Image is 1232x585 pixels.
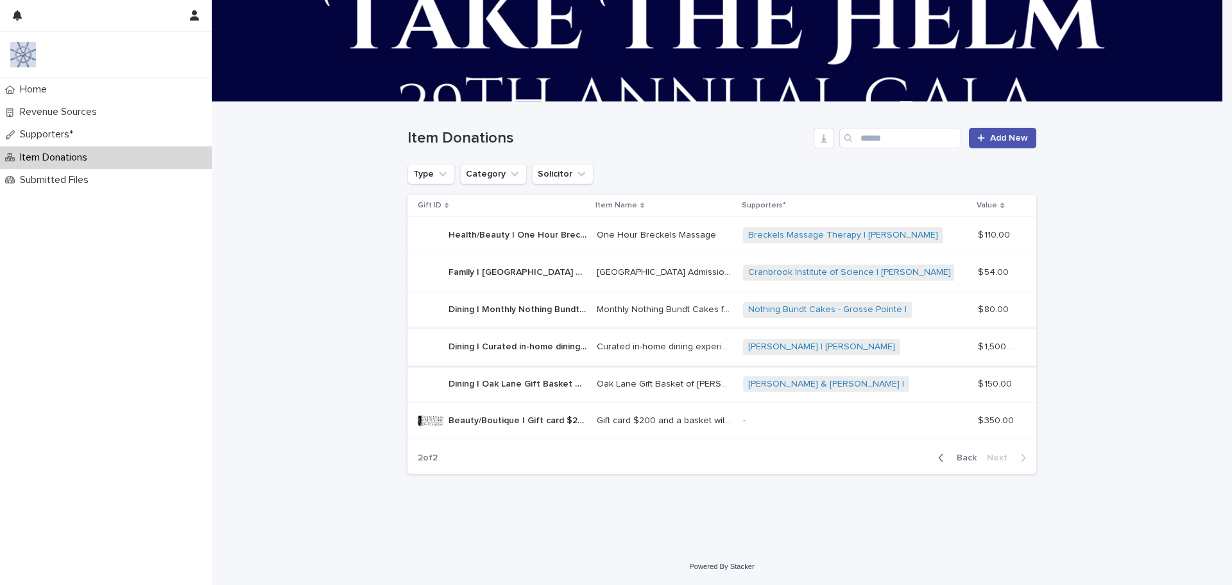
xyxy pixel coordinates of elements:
[407,291,1036,328] tr: Dining | Monthly Nothing Bundt Cakes for One Year | 80Dining | Monthly Nothing Bundt Cakes for On...
[407,442,448,474] p: 2 of 2
[407,403,1036,439] tr: Beauty/Boutique | Gift card $200 and a basket with [MEDICAL_DATA] Products | 350Beauty/Boutique |...
[10,42,36,67] img: 9nJvCigXQD6Aux1Mxhwl
[597,227,719,241] p: One Hour Breckels Massage
[449,413,589,426] p: Beauty/Boutique | Gift card $200 and a basket with Skin Care Products | 350
[978,302,1011,315] p: $ 80.00
[982,452,1036,464] button: Next
[449,302,589,315] p: Dining | Monthly Nothing Bundt Cakes for One Year | 80
[418,198,441,213] p: Gift ID
[597,302,735,315] p: Monthly Nothing Bundt Cakes for One Year
[839,128,961,148] input: Search
[743,415,968,426] p: -
[969,128,1036,148] a: Add New
[987,453,1015,462] span: Next
[595,198,637,213] p: Item Name
[532,164,594,184] button: Solicitor
[407,254,1036,292] tr: Family | [GEOGRAPHIC_DATA] Admission Passes | 54Family | [GEOGRAPHIC_DATA] Admission Passes | 54 ...
[15,106,107,118] p: Revenue Sources
[748,230,938,241] a: Breckels Massage Therapy | [PERSON_NAME]
[949,453,977,462] span: Back
[15,128,83,141] p: Supporters*
[977,198,997,213] p: Value
[407,129,809,148] h1: Item Donations
[742,198,786,213] p: Supporters*
[15,174,99,186] p: Submitted Files
[928,452,982,464] button: Back
[978,339,1018,353] p: $ 1,500.00
[407,365,1036,403] tr: Dining | Oak Lane Gift Basket of [PERSON_NAME] Products | 150Dining | Oak Lane Gift Basket of [PE...
[978,376,1014,390] p: $ 150.00
[978,265,1011,278] p: $ 54.00
[460,164,527,184] button: Category
[748,342,895,353] a: [PERSON_NAME] | [PERSON_NAME]
[407,217,1036,254] tr: Health/Beauty | One Hour Breckels Massage | 110Health/Beauty | One Hour Breckels Massage | 110 On...
[689,563,754,570] a: Powered By Stacker
[449,376,589,390] p: Dining | Oak Lane Gift Basket of Lemon Ginger Products | 150
[748,267,951,278] a: Cranbrook Institute of Science | [PERSON_NAME]
[449,227,589,241] p: Health/Beauty | One Hour Breckels Massage | 110
[15,152,98,164] p: Item Donations
[597,265,735,278] p: Cranbrook Art Museum & Cranbrook Institute of Science Admission Passes
[15,83,57,96] p: Home
[407,328,1036,365] tr: Dining | Curated in-home dining experience for 10 with Chef [PERSON_NAME] | 1500Dining | Curated ...
[597,413,735,426] p: Gift card $200 and a basket with Skin Care Products
[449,339,589,353] p: Dining | Curated in-home dining experience for 10 with Chef Robby Kempton | 1500
[748,304,907,315] a: Nothing Bundt Cakes - Grosse Pointe |
[748,379,904,390] a: [PERSON_NAME] & [PERSON_NAME] |
[407,164,455,184] button: Type
[597,339,735,353] p: Curated in-home dining experience for 10 with Chef Robby Kempton
[990,134,1028,143] span: Add New
[978,227,1013,241] p: $ 110.00
[449,265,589,278] p: Family | Cranbrook Art Museum & Cranbrook Institute of Science Admission Passes | 54
[978,413,1016,426] p: $ 350.00
[597,376,735,390] p: Oak Lane Gift Basket of Lemon Ginger Products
